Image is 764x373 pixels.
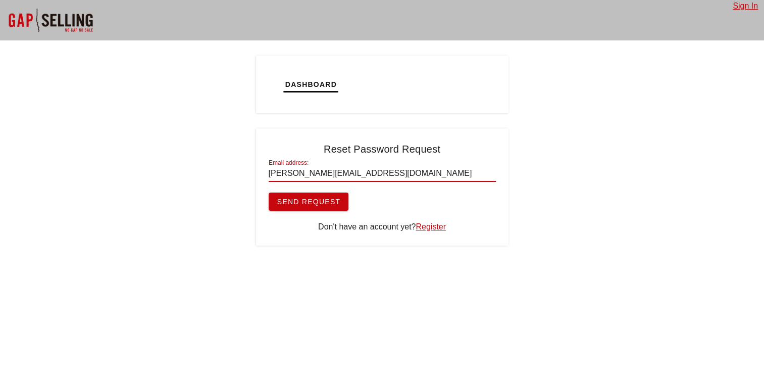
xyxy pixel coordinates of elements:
button: Tasks [458,68,501,101]
button: Calendar [396,68,458,101]
img: logo.png [274,73,282,94]
button: Dashboard [277,68,345,101]
a: Register [416,222,446,231]
button: Tickets [345,68,396,101]
div: Don't have an account yet? [269,221,496,233]
a: Sign In [733,2,758,10]
input: Enter email [269,165,496,181]
button: Send Request [269,193,349,211]
label: Email address: [269,159,309,167]
h4: Reset Password Request [269,141,496,157]
span: Tickets [353,80,388,88]
span: Tasks [466,80,493,88]
span: Send Request [277,198,341,206]
span: Dashboard [285,80,337,88]
span: Calendar [404,80,450,88]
